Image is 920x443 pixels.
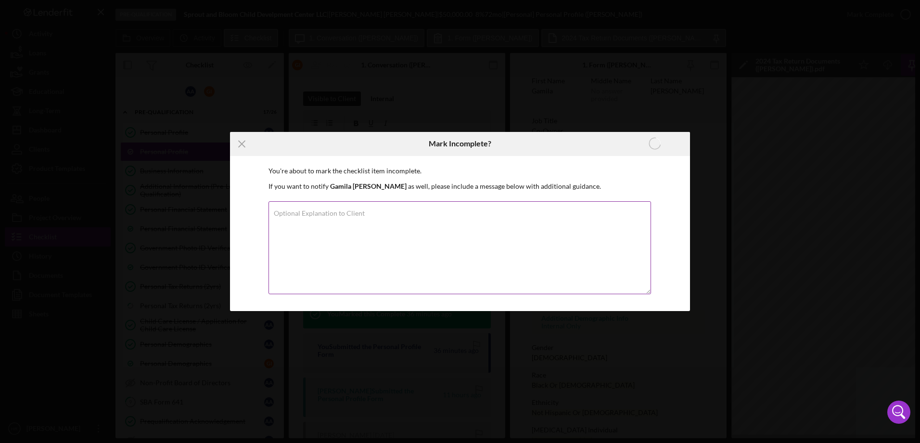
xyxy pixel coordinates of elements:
p: You're about to mark the checklist item incomplete. [268,166,652,176]
button: Marking Incomplete [620,134,690,154]
b: Gamila [PERSON_NAME] [330,182,407,190]
div: Open Intercom Messenger [887,401,910,424]
h6: Mark Incomplete? [429,139,491,148]
label: Optional Explanation to Client [274,209,365,217]
p: If you want to notify as well, please include a message below with additional guidance. [268,181,652,192]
